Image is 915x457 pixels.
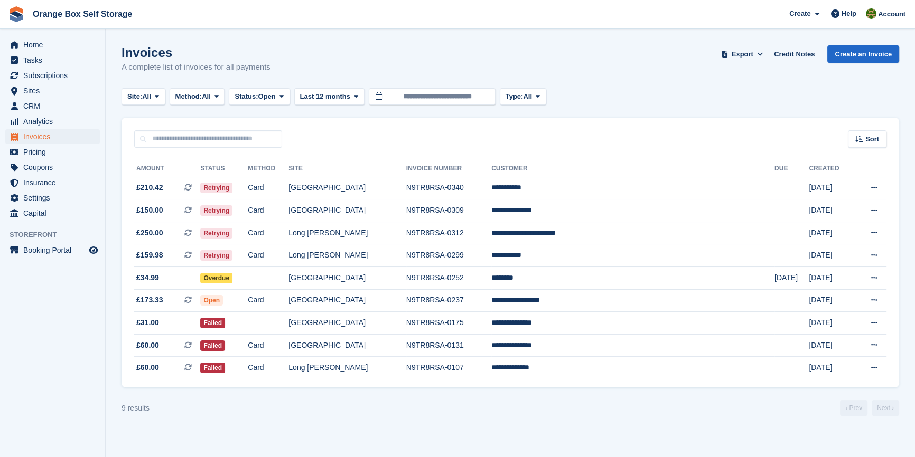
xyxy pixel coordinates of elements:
a: menu [5,175,100,190]
th: Site [288,160,406,177]
span: Home [23,37,87,52]
td: Long [PERSON_NAME] [288,357,406,379]
span: Type: [506,91,524,102]
span: CRM [23,99,87,113]
span: £250.00 [136,227,163,239]
td: [DATE] [809,334,854,357]
span: Last 12 months [300,91,350,102]
span: Create [789,8,810,19]
span: All [202,91,211,102]
span: Overdue [200,273,232,283]
span: Sort [865,134,879,145]
div: 9 results [122,403,150,414]
span: £159.98 [136,250,163,261]
td: [GEOGRAPHIC_DATA] [288,177,406,199]
td: Long [PERSON_NAME] [288,244,406,267]
span: Storefront [10,230,105,240]
td: Card [248,357,288,379]
td: N9TR8RSA-0312 [406,222,491,244]
span: All [523,91,532,102]
span: Retrying [200,183,232,193]
td: Card [248,199,288,222]
td: N9TR8RSA-0237 [406,289,491,312]
td: N9TR8RSA-0107 [406,357,491,379]
a: Preview store [87,244,100,256]
td: N9TR8RSA-0340 [406,177,491,199]
span: Failed [200,318,225,328]
td: [DATE] [809,357,854,379]
td: [GEOGRAPHIC_DATA] [288,267,406,290]
span: £31.00 [136,317,159,328]
span: Status: [235,91,258,102]
span: Pricing [23,145,87,159]
td: [DATE] [774,267,809,290]
h1: Invoices [122,45,270,60]
th: Status [200,160,248,177]
a: Previous [840,400,867,416]
nav: Page [838,400,901,416]
td: [DATE] [809,312,854,335]
a: Credit Notes [770,45,819,63]
span: Invoices [23,129,87,144]
span: Method: [175,91,202,102]
span: Analytics [23,114,87,129]
button: Site: All [122,88,165,106]
td: N9TR8RSA-0309 [406,199,491,222]
a: menu [5,53,100,68]
th: Amount [134,160,200,177]
a: menu [5,206,100,221]
button: Status: Open [229,88,290,106]
td: Card [248,334,288,357]
span: £150.00 [136,205,163,216]
span: Coupons [23,160,87,175]
span: Retrying [200,228,232,239]
span: Open [258,91,276,102]
span: Settings [23,191,87,205]
td: Long [PERSON_NAME] [288,222,406,244]
a: menu [5,191,100,205]
span: £34.99 [136,272,159,283]
span: £210.42 [136,182,163,193]
td: [GEOGRAPHIC_DATA] [288,334,406,357]
span: Account [878,9,905,20]
td: [DATE] [809,267,854,290]
img: stora-icon-8386f47178a22dfd0bd8f6a31ec36ba5ce8667c1dd55bd0f319d3a0aa187defe.svg [8,6,24,22]
td: [DATE] [809,289,854,312]
th: Created [809,160,854,177]
span: Export [732,49,753,60]
a: menu [5,99,100,113]
td: N9TR8RSA-0175 [406,312,491,335]
td: N9TR8RSA-0299 [406,244,491,267]
span: Retrying [200,250,232,261]
a: menu [5,68,100,83]
td: N9TR8RSA-0131 [406,334,491,357]
span: Booking Portal [23,243,87,258]
td: Card [248,177,288,199]
span: Retrying [200,205,232,216]
span: £60.00 [136,340,159,351]
td: [GEOGRAPHIC_DATA] [288,289,406,312]
span: Help [842,8,856,19]
th: Invoice Number [406,160,491,177]
span: Insurance [23,175,87,190]
td: [DATE] [809,177,854,199]
a: Orange Box Self Storage [29,5,137,23]
span: £173.33 [136,294,163,306]
a: menu [5,129,100,144]
span: £60.00 [136,362,159,373]
td: Card [248,289,288,312]
td: [GEOGRAPHIC_DATA] [288,312,406,335]
span: Sites [23,83,87,98]
span: Subscriptions [23,68,87,83]
img: SARAH T [866,8,876,19]
span: Tasks [23,53,87,68]
a: Next [872,400,899,416]
a: menu [5,160,100,175]
button: Method: All [170,88,225,106]
td: Card [248,244,288,267]
a: menu [5,83,100,98]
td: [GEOGRAPHIC_DATA] [288,199,406,222]
button: Type: All [500,88,546,106]
th: Due [774,160,809,177]
span: All [142,91,151,102]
